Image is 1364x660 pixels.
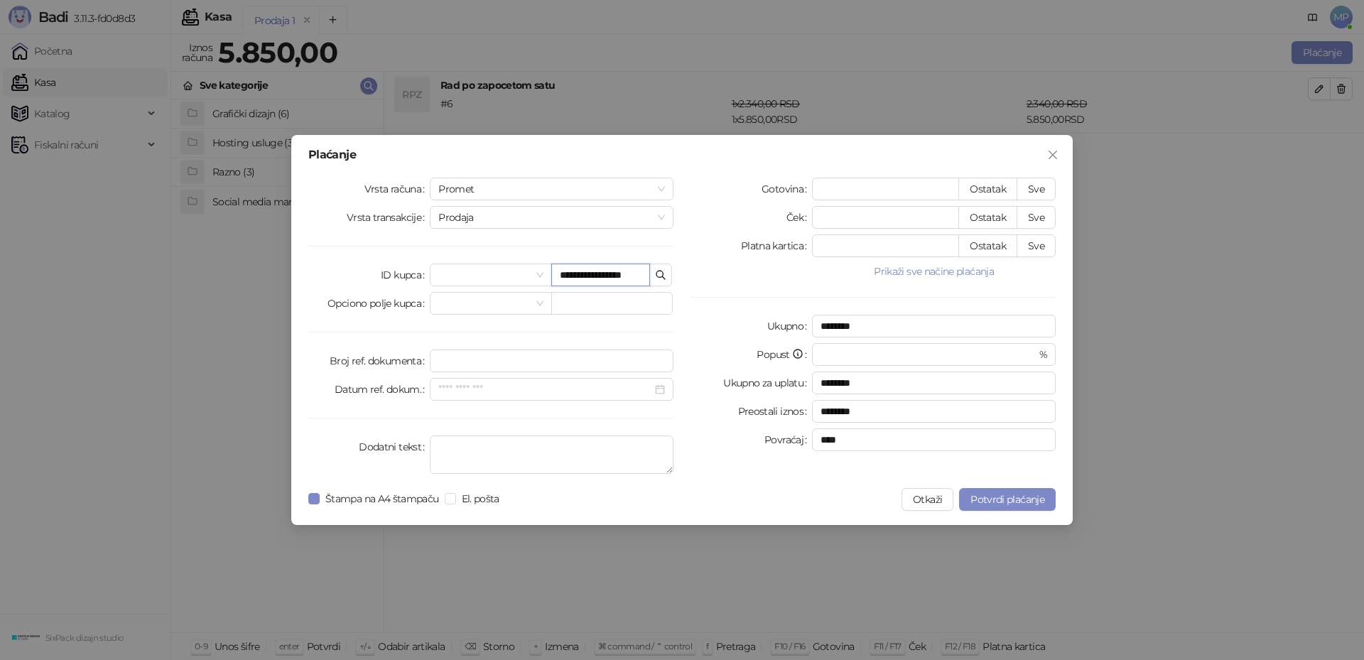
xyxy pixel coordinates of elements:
button: Potvrdi plaćanje [959,488,1056,511]
label: Povraćaj [764,428,812,451]
label: Vrsta transakcije [347,206,431,229]
button: Ostatak [958,234,1017,257]
textarea: Dodatni tekst [430,436,673,474]
button: Ostatak [958,206,1017,229]
label: Ček [786,206,812,229]
button: Ostatak [958,178,1017,200]
input: Broj ref. dokumenta [430,350,673,372]
label: Gotovina [762,178,812,200]
button: Sve [1017,206,1056,229]
label: Preostali iznos [738,400,813,423]
span: Potvrdi plaćanje [970,493,1044,506]
button: Close [1041,144,1064,166]
label: Vrsta računa [364,178,431,200]
input: Datum ref. dokum. [438,382,652,397]
span: close [1047,149,1059,161]
button: Prikaži sve načine plaćanja [812,263,1056,280]
label: Ukupno za uplatu [723,372,812,394]
label: Dodatni tekst [359,436,430,458]
span: Prodaja [438,207,665,228]
button: Otkaži [902,488,953,511]
label: Datum ref. dokum. [335,378,431,401]
div: Plaćanje [308,149,1056,161]
button: Sve [1017,178,1056,200]
label: Broj ref. dokumenta [330,350,430,372]
span: Promet [438,178,665,200]
label: Platna kartica [741,234,812,257]
label: Popust [757,343,812,366]
button: Sve [1017,234,1056,257]
label: ID kupca [381,264,430,286]
span: Štampa na A4 štampaču [320,491,445,507]
label: Ukupno [767,315,813,337]
span: Zatvori [1041,149,1064,161]
span: El. pošta [456,491,505,507]
label: Opciono polje kupca [328,292,430,315]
